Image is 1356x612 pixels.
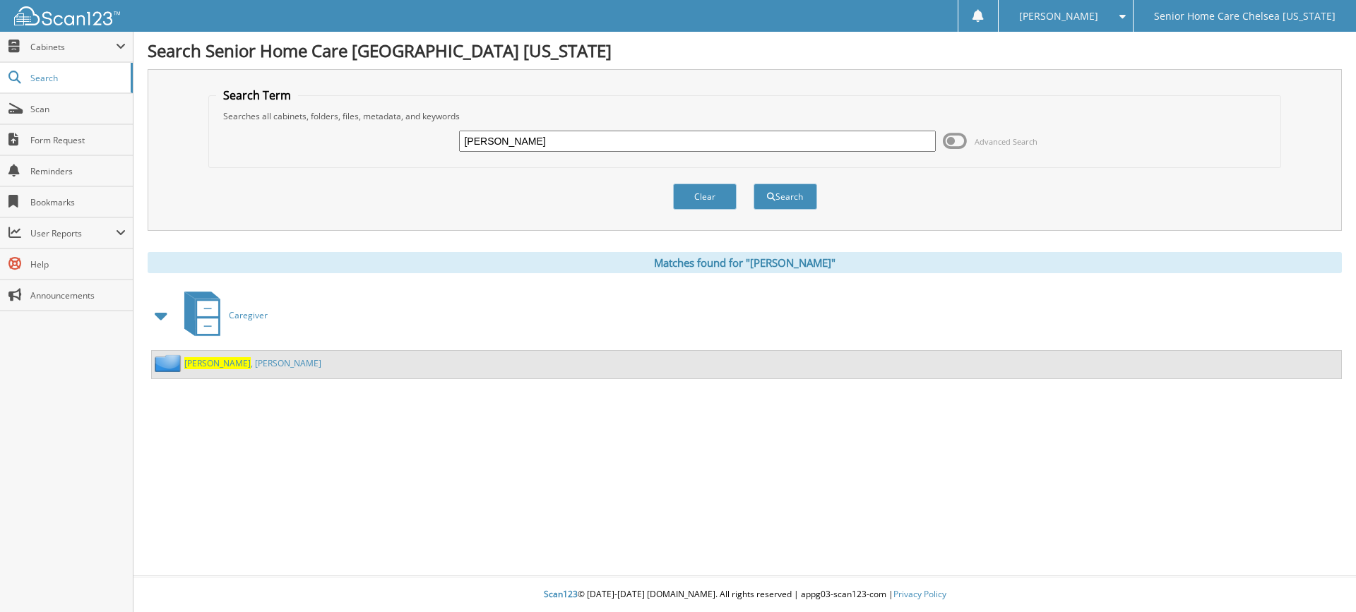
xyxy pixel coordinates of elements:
span: Reminders [30,165,126,177]
span: Search [30,72,124,84]
div: © [DATE]-[DATE] [DOMAIN_NAME]. All rights reserved | appg03-scan123-com | [133,577,1356,612]
img: folder2.png [155,354,184,372]
span: Scan123 [544,588,578,600]
iframe: Chat Widget [1285,544,1356,612]
span: User Reports [30,227,116,239]
span: Announcements [30,289,126,301]
span: [PERSON_NAME] [1019,12,1098,20]
span: Bookmarks [30,196,126,208]
span: Scan [30,103,126,115]
span: Form Request [30,134,126,146]
a: [PERSON_NAME], [PERSON_NAME] [184,357,321,369]
span: [PERSON_NAME] [184,357,251,369]
span: Help [30,258,126,270]
a: Caregiver [176,287,268,343]
img: scan123-logo-white.svg [14,6,120,25]
div: Matches found for "[PERSON_NAME]" [148,252,1342,273]
button: Search [754,184,817,210]
span: Cabinets [30,41,116,53]
span: Caregiver [229,309,268,321]
h1: Search Senior Home Care [GEOGRAPHIC_DATA] [US_STATE] [148,39,1342,62]
span: Advanced Search [975,136,1037,147]
div: Searches all cabinets, folders, files, metadata, and keywords [216,110,1274,122]
legend: Search Term [216,88,298,103]
button: Clear [673,184,737,210]
a: Privacy Policy [893,588,946,600]
span: Senior Home Care Chelsea [US_STATE] [1154,12,1336,20]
